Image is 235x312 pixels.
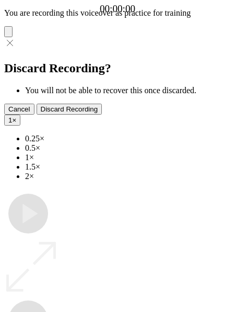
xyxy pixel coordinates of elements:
button: 1× [4,115,20,126]
li: 1.5× [25,162,231,172]
h2: Discard Recording? [4,61,231,75]
a: 00:00:00 [100,3,135,15]
li: 2× [25,172,231,181]
span: 1 [8,116,12,124]
li: 0.5× [25,143,231,153]
li: You will not be able to recover this once discarded. [25,86,231,95]
button: Discard Recording [37,104,102,115]
li: 0.25× [25,134,231,143]
p: You are recording this voiceover as practice for training [4,8,231,18]
button: Cancel [4,104,34,115]
li: 1× [25,153,231,162]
